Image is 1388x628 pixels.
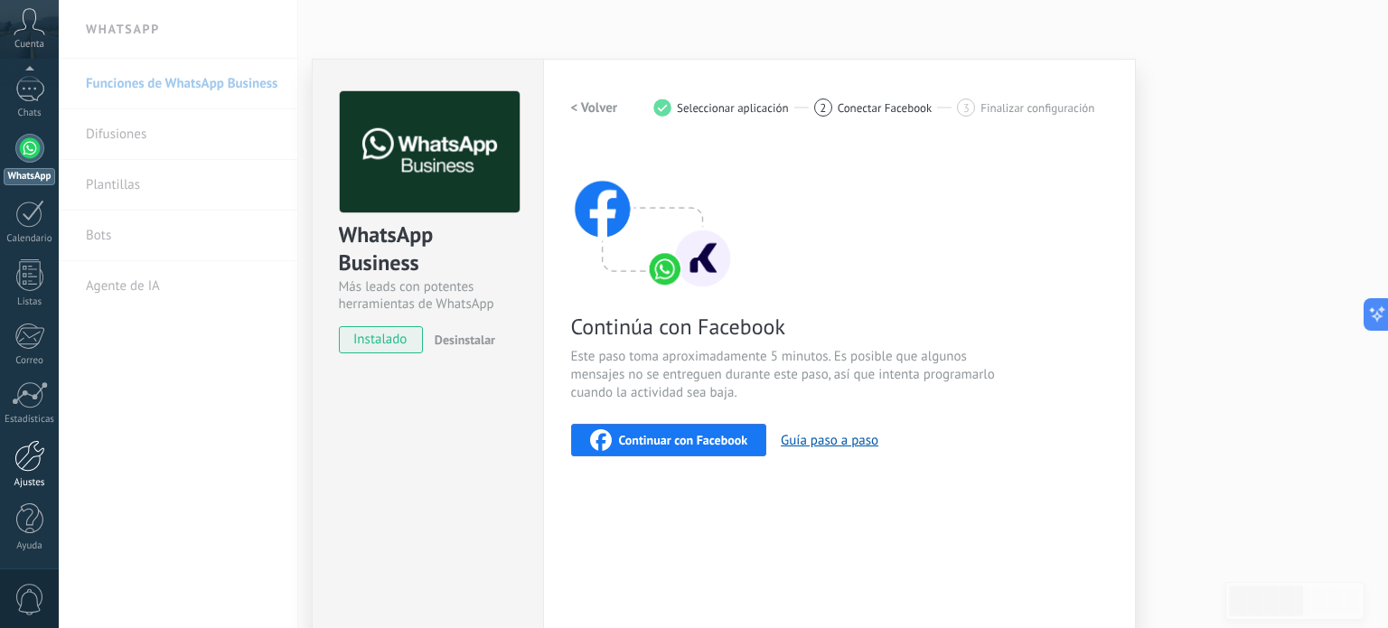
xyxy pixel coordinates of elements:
[677,101,789,115] span: Seleccionar aplicación
[14,39,44,51] span: Cuenta
[571,424,767,456] button: Continuar con Facebook
[820,100,826,116] span: 2
[4,233,56,245] div: Calendario
[4,108,56,119] div: Chats
[4,296,56,308] div: Listas
[619,434,748,446] span: Continuar con Facebook
[571,91,618,124] button: < Volver
[339,278,517,313] div: Más leads con potentes herramientas de WhatsApp
[838,101,933,115] span: Conectar Facebook
[340,326,422,353] span: instalado
[4,477,56,489] div: Ajustes
[4,540,56,552] div: Ayuda
[571,145,734,290] img: connect with facebook
[571,313,1001,341] span: Continúa con Facebook
[571,99,618,117] h2: < Volver
[980,101,1094,115] span: Finalizar configuración
[781,432,878,449] button: Guía paso a paso
[571,348,1001,402] span: Este paso toma aproximadamente 5 minutos. Es posible que algunos mensajes no se entreguen durante...
[435,332,495,348] span: Desinstalar
[4,414,56,426] div: Estadísticas
[340,91,520,213] img: logo_main.png
[427,326,495,353] button: Desinstalar
[4,168,55,185] div: WhatsApp
[339,220,517,278] div: WhatsApp Business
[4,355,56,367] div: Correo
[963,100,970,116] span: 3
